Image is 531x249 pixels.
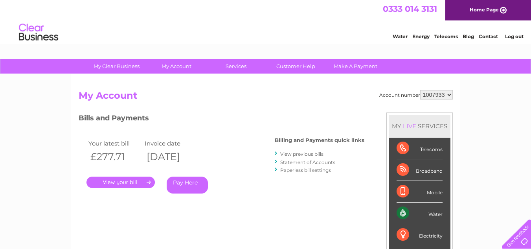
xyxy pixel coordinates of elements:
[18,20,59,44] img: logo.png
[479,33,498,39] a: Contact
[143,138,199,149] td: Invoice date
[86,177,155,188] a: .
[434,33,458,39] a: Telecoms
[86,149,143,165] th: £277.71
[412,33,430,39] a: Energy
[379,90,453,100] div: Account number
[280,167,331,173] a: Paperless bill settings
[397,159,443,181] div: Broadband
[86,138,143,149] td: Your latest bill
[84,59,149,74] a: My Clear Business
[275,137,364,143] h4: Billing and Payments quick links
[463,33,474,39] a: Blog
[79,90,453,105] h2: My Account
[280,151,323,157] a: View previous bills
[397,203,443,224] div: Water
[505,33,524,39] a: Log out
[323,59,388,74] a: Make A Payment
[383,4,437,14] a: 0333 014 3131
[167,177,208,194] a: Pay Here
[79,113,364,126] h3: Bills and Payments
[204,59,268,74] a: Services
[143,149,199,165] th: [DATE]
[389,115,450,137] div: MY SERVICES
[144,59,209,74] a: My Account
[397,181,443,203] div: Mobile
[397,138,443,159] div: Telecoms
[397,224,443,246] div: Electricity
[401,122,418,130] div: LIVE
[80,4,452,38] div: Clear Business is a trading name of Verastar Limited (registered in [GEOGRAPHIC_DATA] No. 3667643...
[280,159,335,165] a: Statement of Accounts
[263,59,328,74] a: Customer Help
[393,33,408,39] a: Water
